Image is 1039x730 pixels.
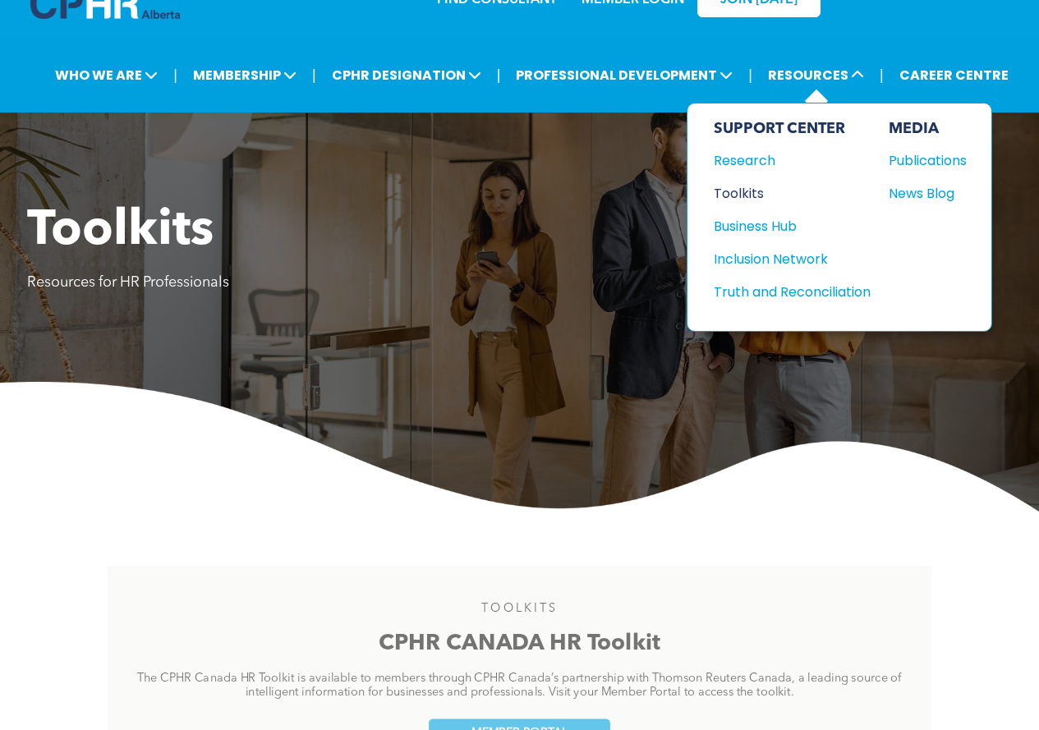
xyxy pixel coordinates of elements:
li: | [748,58,752,92]
a: News Blog [889,183,967,204]
a: Truth and Reconciliation [714,282,871,302]
div: News Blog [889,183,959,204]
li: | [312,58,316,92]
div: Publications [889,150,959,171]
div: Inclusion Network [714,249,855,269]
span: TOOLKITS [481,603,558,614]
a: Publications [889,150,967,171]
div: MEDIA [889,120,967,138]
span: CPHR DESIGNATION [327,60,486,90]
span: WHO WE ARE [50,60,163,90]
li: | [173,58,177,92]
div: Toolkits [714,183,855,204]
span: RESOURCES [763,60,869,90]
span: MEMBERSHIP [188,60,301,90]
div: Truth and Reconciliation [714,282,855,302]
span: Resources for HR Professionals [27,275,229,290]
a: Business Hub [714,216,871,236]
span: The CPHR Canada HR Toolkit is available to members through CPHR Canada’s partnership with Thomson... [137,673,902,699]
a: Research [714,150,871,171]
span: CPHR CANADA HR Toolkit [379,632,660,654]
span: PROFESSIONAL DEVELOPMENT [511,60,738,90]
span: Toolkits [27,207,214,256]
div: SUPPORT CENTER [714,120,871,138]
div: Research [714,150,855,171]
li: | [880,58,884,92]
li: | [497,58,501,92]
a: CAREER CENTRE [894,60,1014,90]
div: Business Hub [714,216,855,236]
a: Inclusion Network [714,249,871,269]
a: Toolkits [714,183,871,204]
